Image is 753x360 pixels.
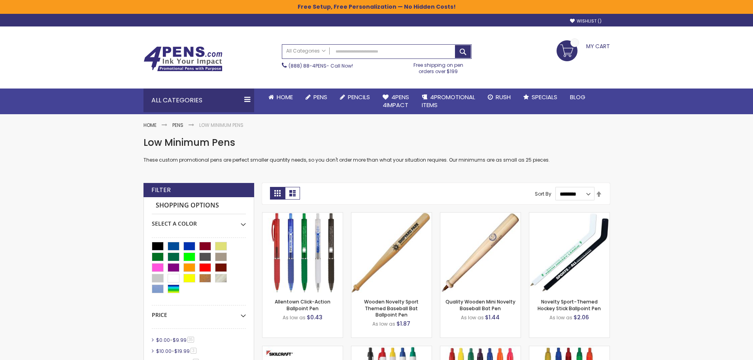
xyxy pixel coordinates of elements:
[351,212,432,219] a: Wooden Novelty Sport Themed Baseball Bat Ballpoint Pen
[156,337,170,343] span: $0.00
[143,122,157,128] a: Home
[289,62,353,69] span: - Call Now!
[351,213,432,293] img: Wooden Novelty Sport Themed Baseball Bat Ballpoint Pen
[289,62,326,69] a: (888) 88-4PENS
[154,337,197,343] a: $0.00-$9.9935
[376,89,415,114] a: 4Pens4impact
[440,346,521,352] a: Monarch-T Translucent Wide Click Ballpoint Pen
[440,212,521,219] a: Quality Wooden Mini Novelty Baseball Bat Pen
[532,93,557,101] span: Specials
[174,348,190,354] span: $19.99
[262,89,299,106] a: Home
[440,213,521,293] img: Quality Wooden Mini Novelty Baseball Bat Pen
[282,45,330,58] a: All Categories
[172,122,183,128] a: Pens
[151,186,171,194] strong: Filter
[262,213,343,293] img: Allentown Click-Action Ballpoint Pen
[485,313,500,321] span: $1.44
[275,298,330,311] a: Allentown Click-Action Ballpoint Pen
[154,348,199,354] a: $10.00-$19.993
[173,337,187,343] span: $9.99
[199,122,243,128] strong: Low Minimum Pens
[396,320,410,328] span: $1.87
[277,93,293,101] span: Home
[529,213,610,293] img: Novelty Sport-Themed Hockey Stick Ballpoint Pen
[143,89,254,112] div: All Categories
[152,305,246,319] div: Price
[461,314,484,321] span: As low as
[422,93,475,109] span: 4PROMOTIONAL ITEMS
[529,346,610,352] a: Monarch-TG Translucent Grip Wide Click Ballpoint Pen
[283,314,306,321] span: As low as
[286,48,326,54] span: All Categories
[262,346,343,352] a: Skilcraft Zebra Click-Action Gel Pen
[517,89,564,106] a: Specials
[156,348,172,354] span: $10.00
[143,46,223,72] img: 4Pens Custom Pens and Promotional Products
[570,93,585,101] span: Blog
[143,136,610,164] div: These custom promotional pens are perfect smaller quantity needs, so you don't order more than wh...
[191,348,196,354] span: 3
[364,298,419,318] a: Wooden Novelty Sport Themed Baseball Bat Ballpoint Pen
[270,187,285,200] strong: Grid
[307,313,323,321] span: $0.43
[152,214,246,228] div: Select A Color
[445,298,515,311] a: Quality Wooden Mini Novelty Baseball Bat Pen
[538,298,601,311] a: Novelty Sport-Themed Hockey Stick Ballpoint Pen
[299,89,334,106] a: Pens
[415,89,481,114] a: 4PROMOTIONALITEMS
[574,313,589,321] span: $2.06
[481,89,517,106] a: Rush
[143,136,610,149] h1: Low Minimum Pens
[383,93,409,109] span: 4Pens 4impact
[334,89,376,106] a: Pencils
[549,314,572,321] span: As low as
[570,18,602,24] a: Wishlist
[187,337,194,343] span: 35
[262,212,343,219] a: Allentown Click-Action Ballpoint Pen
[351,346,432,352] a: Monarch-G Grip Wide Click Ballpoint Pen - White Body
[372,320,395,327] span: As low as
[405,59,472,75] div: Free shipping on pen orders over $199
[564,89,592,106] a: Blog
[496,93,511,101] span: Rush
[535,190,551,197] label: Sort By
[348,93,370,101] span: Pencils
[313,93,327,101] span: Pens
[152,197,246,214] strong: Shopping Options
[529,212,610,219] a: Novelty Sport-Themed Hockey Stick Ballpoint Pen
